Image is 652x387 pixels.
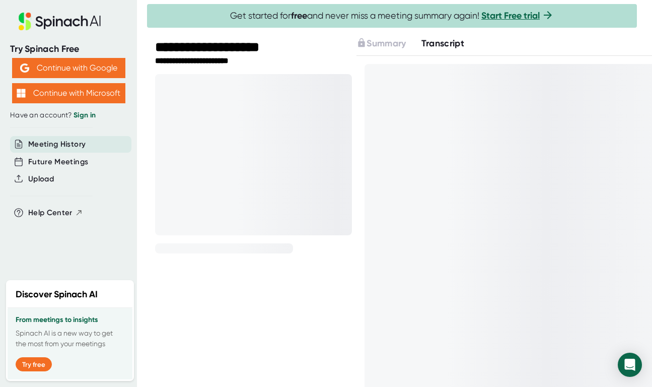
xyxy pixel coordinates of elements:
button: Try free [16,357,52,371]
button: Summary [356,37,406,50]
button: Continue with Microsoft [12,83,125,103]
a: Start Free trial [481,10,540,21]
span: Get started for and never miss a meeting summary again! [230,10,554,22]
button: Future Meetings [28,156,88,168]
span: Transcript [421,38,465,49]
p: Spinach AI is a new way to get the most from your meetings [16,328,124,349]
span: Help Center [28,207,73,219]
img: Aehbyd4JwY73AAAAAElFTkSuQmCC [20,63,29,73]
div: Have an account? [10,111,127,120]
div: Try Spinach Free [10,43,127,55]
div: Upgrade to access [356,37,421,50]
span: Summary [367,38,406,49]
button: Continue with Google [12,58,125,78]
b: free [291,10,307,21]
button: Upload [28,173,54,185]
h3: From meetings to insights [16,316,124,324]
div: Open Intercom Messenger [618,353,642,377]
button: Help Center [28,207,83,219]
button: Transcript [421,37,465,50]
a: Sign in [74,111,96,119]
button: Meeting History [28,139,86,150]
h2: Discover Spinach AI [16,288,98,301]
